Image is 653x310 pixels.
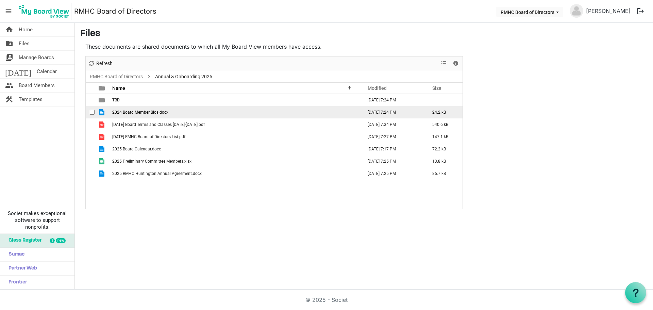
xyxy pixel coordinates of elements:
[425,155,463,167] td: 13.8 kB is template cell column header Size
[361,118,425,131] td: August 20, 2025 7:34 PM column header Modified
[361,131,425,143] td: August 20, 2025 7:27 PM column header Modified
[361,143,425,155] td: August 20, 2025 7:17 PM column header Modified
[95,118,110,131] td: is template cell column header type
[112,159,191,164] span: 2025 Preliminary Committee Members.xlsx
[112,98,120,102] span: TBD
[19,23,33,36] span: Home
[95,94,110,106] td: is template cell column header type
[112,110,168,115] span: 2024 Board Member Bios.docx
[96,59,113,68] span: Refresh
[112,134,185,139] span: [DATE] RMHC Board of Directors List.pdf
[80,28,648,40] h3: Files
[19,93,43,106] span: Templates
[110,155,361,167] td: 2025 Preliminary Committee Members.xlsx is template cell column header Name
[86,131,95,143] td: checkbox
[5,79,13,92] span: people
[110,106,361,118] td: 2024 Board Member Bios.docx is template cell column header Name
[19,79,55,92] span: Board Members
[87,59,114,68] button: Refresh
[17,3,71,20] img: My Board View Logo
[85,43,463,51] p: These documents are shared documents to which all My Board View members have access.
[432,85,441,91] span: Size
[361,94,425,106] td: August 20, 2025 7:24 PM column header Modified
[5,248,24,261] span: Sumac
[56,238,66,243] div: new
[3,210,71,230] span: Societ makes exceptional software to support nonprofits.
[110,94,361,106] td: TBD is template cell column header Name
[95,155,110,167] td: is template cell column header type
[95,106,110,118] td: is template cell column header type
[438,56,450,71] div: View
[74,4,156,18] a: RMHC Board of Directors
[450,56,462,71] div: Details
[5,93,13,106] span: construction
[5,234,41,247] span: Glass Register
[5,37,13,50] span: folder_shared
[95,131,110,143] td: is template cell column header type
[110,167,361,180] td: 2025 RMHC Huntington Annual Agreement.docx is template cell column header Name
[425,143,463,155] td: 72.2 kB is template cell column header Size
[112,147,161,151] span: 2025 Board Calendar.docx
[451,59,461,68] button: Details
[425,167,463,180] td: 86.7 kB is template cell column header Size
[19,37,30,50] span: Files
[86,143,95,155] td: checkbox
[361,167,425,180] td: August 20, 2025 7:25 PM column header Modified
[86,118,95,131] td: checkbox
[88,72,144,81] a: RMHC Board of Directors
[112,171,202,176] span: 2025 RMHC Huntington Annual Agreement.docx
[86,155,95,167] td: checkbox
[305,296,348,303] a: © 2025 - Societ
[425,118,463,131] td: 540.6 kB is template cell column header Size
[110,143,361,155] td: 2025 Board Calendar.docx is template cell column header Name
[425,106,463,118] td: 24.2 kB is template cell column header Size
[112,122,205,127] span: [DATE] Board Terms and Classes [DATE]-[DATE].pdf
[2,5,15,18] span: menu
[633,4,648,18] button: logout
[19,51,54,64] span: Manage Boards
[583,4,633,18] a: [PERSON_NAME]
[5,276,27,289] span: Frontier
[95,167,110,180] td: is template cell column header type
[570,4,583,18] img: no-profile-picture.svg
[110,131,361,143] td: 2025 August 7 RMHC Board of Directors List.pdf is template cell column header Name
[86,94,95,106] td: checkbox
[361,155,425,167] td: August 20, 2025 7:25 PM column header Modified
[86,56,115,71] div: Refresh
[368,85,387,91] span: Modified
[17,3,74,20] a: My Board View Logo
[86,167,95,180] td: checkbox
[86,106,95,118] td: checkbox
[425,94,463,106] td: is template cell column header Size
[37,65,57,78] span: Calendar
[5,65,31,78] span: [DATE]
[5,23,13,36] span: home
[425,131,463,143] td: 147.1 kB is template cell column header Size
[95,143,110,155] td: is template cell column header type
[110,118,361,131] td: 2025 April Board Terms and Classes 2025-2027.pdf is template cell column header Name
[154,72,214,81] span: Annual & Onboarding 2025
[112,85,125,91] span: Name
[496,7,563,17] button: RMHC Board of Directors dropdownbutton
[440,59,448,68] button: View dropdownbutton
[5,262,37,275] span: Partner Web
[5,51,13,64] span: switch_account
[361,106,425,118] td: August 20, 2025 7:24 PM column header Modified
